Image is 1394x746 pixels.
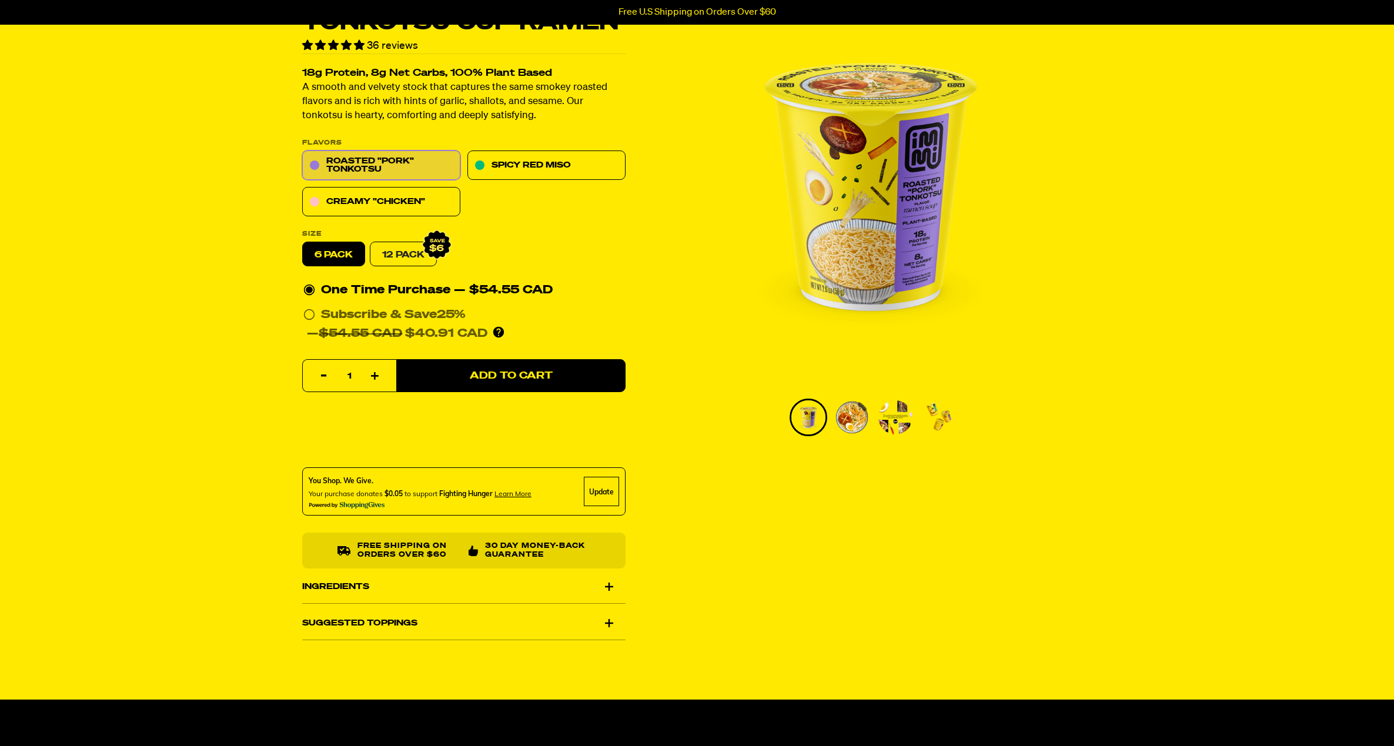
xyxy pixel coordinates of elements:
div: Subscribe & Save [321,306,466,325]
input: quantity [310,360,389,393]
a: Creamy "Chicken" [302,188,460,217]
div: One Time Purchase [303,281,624,300]
p: A smooth and velvety stock that captures the same smokey roasted flavors and is rich with hints o... [302,81,626,123]
div: — $40.91 CAD [307,325,487,343]
span: Your purchase donates [309,490,383,499]
img: Roasted "Pork" Tonkotsu Cup Ramen [791,400,825,434]
span: 36 reviews [367,41,418,51]
span: 4.75 stars [302,41,367,51]
a: Roasted "Pork" Tonkotsu [302,151,460,180]
li: Go to slide 3 [877,399,914,436]
span: Add to Cart [469,371,552,381]
span: 25% [437,309,466,321]
div: Ingredients [302,570,626,603]
img: Roasted "Pork" Tonkotsu Cup Ramen [878,400,912,434]
div: — $54.55 CAD [454,281,553,300]
span: Fighting Hunger [439,490,493,499]
div: Suggested Toppings [302,607,626,640]
li: Go to slide 1 [790,399,827,436]
h2: 18g Protein, 8g Net Carbs, 100% Plant Based [302,69,626,79]
li: Go to slide 4 [920,399,958,436]
p: Free U.S Shipping on Orders Over $60 [619,7,776,18]
span: $0.05 [385,490,403,499]
label: Size [302,231,626,237]
div: Update Cause Button [584,477,619,507]
img: Roasted "Pork" Tonkotsu Cup Ramen [835,400,869,434]
span: to support [405,490,437,499]
label: 6 pack [302,242,365,267]
div: PDP main carousel thumbnails [673,399,1068,436]
a: Spicy Red Miso [467,151,626,180]
p: Flavors [302,140,626,146]
img: Powered By ShoppingGives [309,502,385,510]
button: Add to Cart [396,360,626,393]
img: Roasted "Pork" Tonkotsu Cup Ramen [922,400,956,434]
del: $54.55 CAD [319,328,402,340]
li: Go to slide 2 [833,399,871,436]
p: Free shipping on orders over $60 [357,543,459,560]
p: 30 Day Money-Back Guarantee [485,543,590,560]
span: Learn more about donating [494,490,531,499]
a: 12 Pack [370,242,437,267]
div: You Shop. We Give. [309,476,531,487]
